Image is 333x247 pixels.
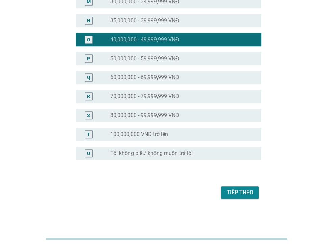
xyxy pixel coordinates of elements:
[110,150,193,157] label: Tôi không biết/ không muốn trả lời
[87,55,90,62] div: P
[221,186,259,199] button: Tiếp theo
[87,150,90,157] div: U
[110,36,179,43] label: 40,000,000 - 49,999,999 VNĐ
[87,131,90,138] div: T
[87,74,90,81] div: Q
[227,188,253,197] div: Tiếp theo
[110,93,179,100] label: 70,000,000 - 79,999,999 VNĐ
[110,112,179,119] label: 80,000,000 - 99,999,999 VNĐ
[87,17,90,24] div: N
[87,93,90,100] div: R
[110,74,179,81] label: 60,000,000 - 69,999,999 VNĐ
[110,131,168,138] label: 100,000,000 VNĐ trở lên
[110,55,179,62] label: 50,000,000 - 59,999,999 VNĐ
[87,36,90,43] div: O
[110,17,179,24] label: 35,000,000 - 39,999,999 VNĐ
[87,112,90,119] div: S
